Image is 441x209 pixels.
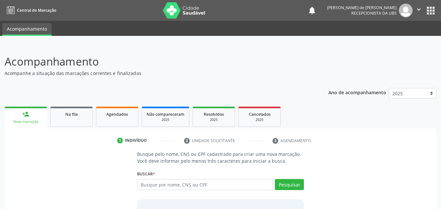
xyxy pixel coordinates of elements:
div: 2025 [147,117,184,122]
a: Central de Marcação [5,5,56,16]
span: Não compareceram [147,112,184,117]
span: Na fila [65,112,78,117]
img: img [399,4,413,17]
div: 2025 [243,117,276,122]
i:  [415,6,422,13]
span: Agendados [106,112,128,117]
span: Resolvidos [204,112,224,117]
div: person_add [22,111,29,118]
div: [PERSON_NAME] de [PERSON_NAME] [327,5,397,10]
p: Acompanhe a situação das marcações correntes e finalizadas [5,70,307,77]
span: Cancelados [249,112,271,117]
a: Acompanhamento [2,23,52,36]
p: Busque pelo nome, CNS ou CPF cadastrado para criar uma nova marcação. Você deve informar pelo men... [137,151,304,164]
button: apps [425,5,436,16]
div: Nova marcação [9,119,42,124]
p: Acompanhamento [5,53,307,70]
p: Ano de acompanhamento [328,88,386,96]
div: Indivíduo [125,138,147,143]
input: Busque por nome, CNS ou CPF [137,179,273,190]
div: 1 [117,138,123,143]
button: Pesquisar [275,179,304,190]
span: Central de Marcação [17,7,56,13]
button: notifications [307,6,317,15]
label: Buscar [137,169,155,179]
div: 2025 [197,117,230,122]
button:  [413,4,425,17]
span: Recepcionista da UBS [351,10,397,16]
